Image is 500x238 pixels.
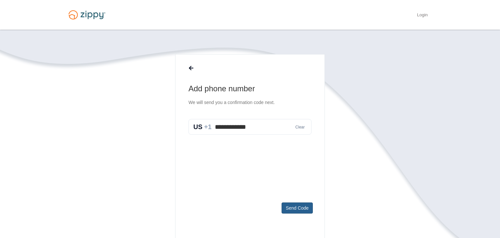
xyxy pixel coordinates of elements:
[417,12,428,19] a: Login
[188,83,312,94] h1: Add phone number
[188,99,312,106] p: We will send you a confirmation code next.
[293,124,307,130] button: Clear
[64,7,109,22] img: Logo
[282,202,313,214] button: Send Code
